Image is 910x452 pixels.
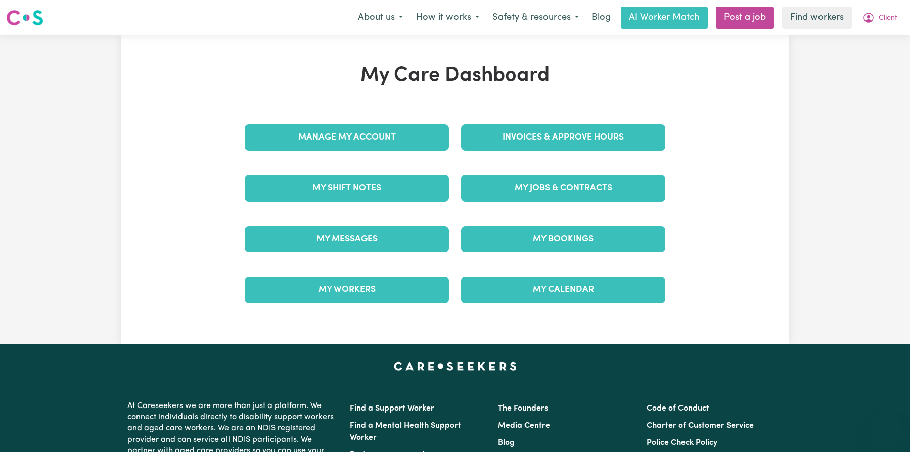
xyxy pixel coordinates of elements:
[461,226,665,252] a: My Bookings
[461,124,665,151] a: Invoices & Approve Hours
[351,7,409,28] button: About us
[350,404,434,413] a: Find a Support Worker
[498,439,515,447] a: Blog
[870,412,902,444] iframe: Button to launch messaging window
[245,277,449,303] a: My Workers
[461,175,665,201] a: My Jobs & Contracts
[856,7,904,28] button: My Account
[245,124,449,151] a: Manage My Account
[486,7,585,28] button: Safety & resources
[585,7,617,29] a: Blog
[350,422,461,442] a: Find a Mental Health Support Worker
[6,6,43,29] a: Careseekers logo
[394,362,517,370] a: Careseekers home page
[647,404,709,413] a: Code of Conduct
[498,404,548,413] a: The Founders
[461,277,665,303] a: My Calendar
[409,7,486,28] button: How it works
[239,64,671,88] h1: My Care Dashboard
[647,422,754,430] a: Charter of Customer Service
[245,226,449,252] a: My Messages
[245,175,449,201] a: My Shift Notes
[498,422,550,430] a: Media Centre
[6,9,43,27] img: Careseekers logo
[716,7,774,29] a: Post a job
[782,7,852,29] a: Find workers
[647,439,717,447] a: Police Check Policy
[621,7,708,29] a: AI Worker Match
[879,13,897,24] span: Client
